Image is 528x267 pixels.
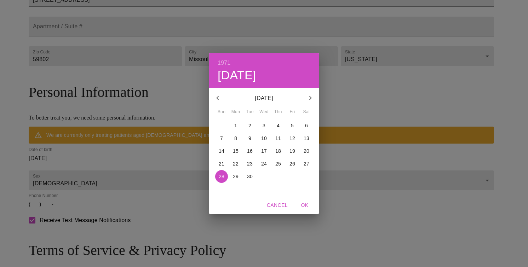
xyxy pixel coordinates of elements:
p: 10 [261,135,267,142]
button: OK [293,199,316,212]
button: Cancel [264,199,291,212]
p: 30 [247,173,253,180]
button: 21 [215,157,228,170]
p: 5 [291,122,294,129]
button: 18 [272,145,285,157]
button: 6 [300,119,313,132]
p: 14 [219,147,224,155]
p: 4 [277,122,280,129]
p: 22 [233,160,239,167]
p: 3 [263,122,265,129]
p: 6 [305,122,308,129]
p: 9 [248,135,251,142]
button: 17 [258,145,270,157]
p: 7 [220,135,223,142]
p: [DATE] [226,94,302,103]
button: 10 [258,132,270,145]
button: 27 [300,157,313,170]
p: 17 [261,147,267,155]
button: 22 [229,157,242,170]
button: 16 [243,145,256,157]
button: 1 [229,119,242,132]
button: 26 [286,157,299,170]
button: 5 [286,119,299,132]
span: Fri [286,109,299,116]
p: 28 [219,173,224,180]
button: 11 [272,132,285,145]
p: 8 [234,135,237,142]
button: [DATE] [218,68,256,83]
button: 9 [243,132,256,145]
p: 26 [289,160,295,167]
p: 11 [275,135,281,142]
button: 28 [215,170,228,183]
span: Sun [215,109,228,116]
button: 1971 [218,58,230,68]
button: 4 [272,119,285,132]
button: 20 [300,145,313,157]
span: OK [296,201,313,210]
button: 12 [286,132,299,145]
p: 18 [275,147,281,155]
button: 19 [286,145,299,157]
p: 23 [247,160,253,167]
button: 14 [215,145,228,157]
button: 25 [272,157,285,170]
button: 24 [258,157,270,170]
button: 13 [300,132,313,145]
p: 25 [275,160,281,167]
p: 29 [233,173,239,180]
button: 7 [215,132,228,145]
span: Wed [258,109,270,116]
p: 16 [247,147,253,155]
button: 23 [243,157,256,170]
span: Cancel [267,201,288,210]
p: 12 [289,135,295,142]
p: 15 [233,147,239,155]
span: Thu [272,109,285,116]
p: 20 [304,147,309,155]
p: 24 [261,160,267,167]
p: 27 [304,160,309,167]
span: Mon [229,109,242,116]
button: 3 [258,119,270,132]
button: 29 [229,170,242,183]
span: Tue [243,109,256,116]
button: 2 [243,119,256,132]
button: 15 [229,145,242,157]
p: 21 [219,160,224,167]
button: 30 [243,170,256,183]
span: Sat [300,109,313,116]
p: 13 [304,135,309,142]
button: 8 [229,132,242,145]
p: 1 [234,122,237,129]
p: 2 [248,122,251,129]
p: 19 [289,147,295,155]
